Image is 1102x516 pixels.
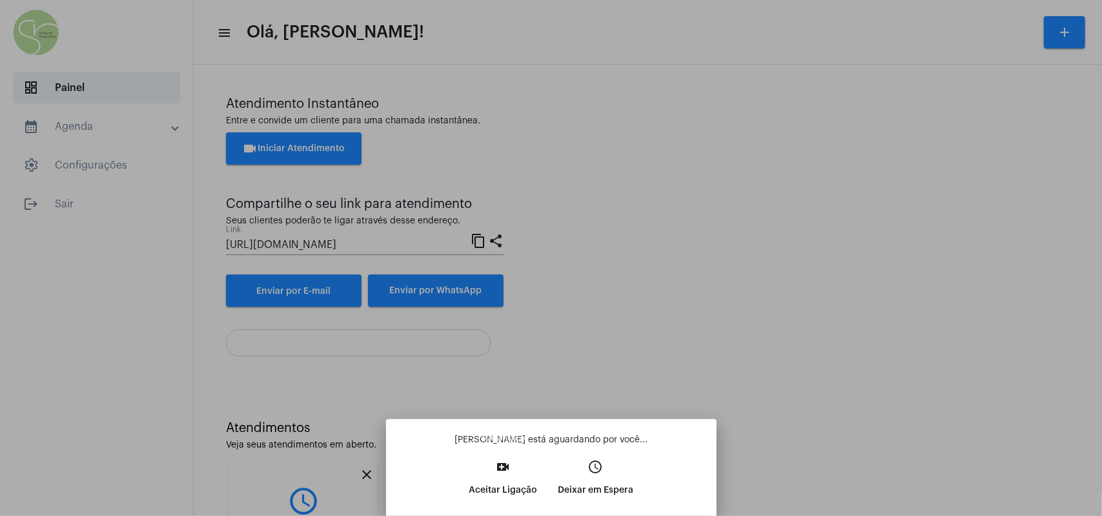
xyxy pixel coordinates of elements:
p: Deixar em Espera [558,479,633,502]
mat-icon: video_call [495,459,511,475]
p: [PERSON_NAME] está aguardando por você... [396,433,706,446]
button: Aceitar Ligação [458,455,547,511]
p: Aceitar Ligação [469,479,537,502]
div: Aceitar ligação [476,431,533,446]
button: Deixar em Espera [547,455,644,511]
mat-icon: access_time [588,459,604,475]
